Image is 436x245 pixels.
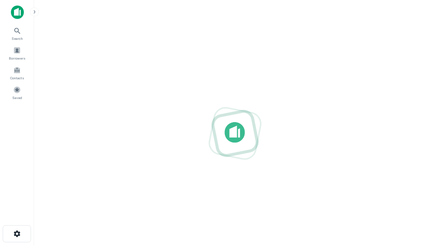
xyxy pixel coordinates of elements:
a: Borrowers [2,44,32,62]
img: capitalize-icon.png [11,5,24,19]
iframe: Chat Widget [402,169,436,201]
span: Contacts [10,75,24,81]
a: Search [2,24,32,43]
a: Saved [2,83,32,102]
a: Contacts [2,64,32,82]
span: Search [12,36,23,41]
span: Borrowers [9,55,25,61]
span: Saved [12,95,22,100]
